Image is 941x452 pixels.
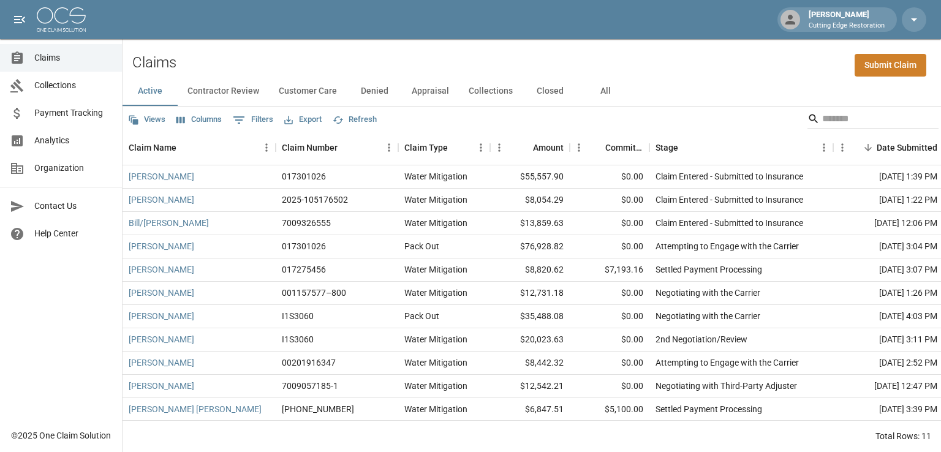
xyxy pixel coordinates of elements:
[490,305,570,328] div: $35,488.08
[804,9,890,31] div: [PERSON_NAME]
[570,258,649,282] div: $7,193.16
[281,110,325,129] button: Export
[678,139,695,156] button: Sort
[656,310,760,322] div: Negotiating with the Carrier
[282,380,338,392] div: 7009057185-1
[282,356,336,369] div: 00201916347
[129,380,194,392] a: [PERSON_NAME]
[257,138,276,157] button: Menu
[129,310,194,322] a: [PERSON_NAME]
[282,403,354,415] div: 2025-592-896351
[588,139,605,156] button: Sort
[347,77,402,106] button: Denied
[490,375,570,398] div: $12,542.21
[570,352,649,375] div: $0.00
[570,375,649,398] div: $0.00
[34,134,112,147] span: Analytics
[877,130,937,165] div: Date Submitted
[404,130,448,165] div: Claim Type
[404,403,467,415] div: Water Mitigation
[815,138,833,157] button: Menu
[129,217,209,229] a: Bill/[PERSON_NAME]
[656,217,803,229] div: Claim Entered - Submitted to Insurance
[404,356,467,369] div: Water Mitigation
[570,398,649,421] div: $5,100.00
[570,328,649,352] div: $0.00
[34,107,112,119] span: Payment Tracking
[490,235,570,258] div: $76,928.82
[123,130,276,165] div: Claim Name
[123,77,178,106] button: Active
[404,310,439,322] div: Pack Out
[173,110,225,129] button: Select columns
[282,170,326,183] div: 017301026
[656,130,678,165] div: Stage
[656,380,797,392] div: Negotiating with Third-Party Adjuster
[398,130,490,165] div: Claim Type
[656,356,799,369] div: Attempting to Engage with the Carrier
[523,77,578,106] button: Closed
[656,240,799,252] div: Attempting to Engage with the Carrier
[807,109,939,131] div: Search
[125,110,168,129] button: Views
[656,333,747,345] div: 2nd Negotiation/Review
[123,77,941,106] div: dynamic tabs
[282,240,326,252] div: 017301026
[129,403,262,415] a: [PERSON_NAME] [PERSON_NAME]
[176,139,194,156] button: Sort
[578,77,633,106] button: All
[570,138,588,157] button: Menu
[338,139,355,156] button: Sort
[570,235,649,258] div: $0.00
[178,77,269,106] button: Contractor Review
[129,356,194,369] a: [PERSON_NAME]
[282,333,314,345] div: I1S3060
[855,54,926,77] a: Submit Claim
[490,282,570,305] div: $12,731.18
[404,263,467,276] div: Water Mitigation
[129,240,194,252] a: [PERSON_NAME]
[7,7,32,32] button: open drawer
[605,130,643,165] div: Committed Amount
[490,328,570,352] div: $20,023.63
[490,258,570,282] div: $8,820.62
[490,189,570,212] div: $8,054.29
[875,430,931,442] div: Total Rows: 11
[490,165,570,189] div: $55,557.90
[34,51,112,64] span: Claims
[833,138,852,157] button: Menu
[490,212,570,235] div: $13,859.63
[404,287,467,299] div: Water Mitigation
[11,429,111,442] div: © 2025 One Claim Solution
[404,240,439,252] div: Pack Out
[380,138,398,157] button: Menu
[129,130,176,165] div: Claim Name
[533,130,564,165] div: Amount
[448,139,465,156] button: Sort
[404,380,467,392] div: Water Mitigation
[472,138,490,157] button: Menu
[129,333,194,345] a: [PERSON_NAME]
[516,139,533,156] button: Sort
[34,200,112,213] span: Contact Us
[282,130,338,165] div: Claim Number
[570,130,649,165] div: Committed Amount
[34,79,112,92] span: Collections
[490,398,570,421] div: $6,847.51
[402,77,459,106] button: Appraisal
[34,227,112,240] span: Help Center
[37,7,86,32] img: ocs-logo-white-transparent.png
[129,263,194,276] a: [PERSON_NAME]
[129,194,194,206] a: [PERSON_NAME]
[860,139,877,156] button: Sort
[129,287,194,299] a: [PERSON_NAME]
[570,212,649,235] div: $0.00
[490,130,570,165] div: Amount
[34,162,112,175] span: Organization
[404,170,467,183] div: Water Mitigation
[809,21,885,31] p: Cutting Edge Restoration
[404,194,467,206] div: Water Mitigation
[649,130,833,165] div: Stage
[282,194,348,206] div: 2025-105176502
[404,217,467,229] div: Water Mitigation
